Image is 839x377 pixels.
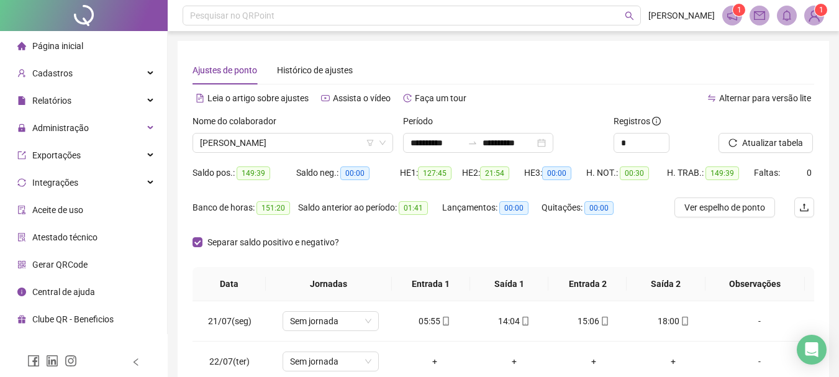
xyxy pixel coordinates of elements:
span: 1 [819,6,823,14]
span: left [132,358,140,366]
div: + [405,355,465,368]
span: 149:39 [237,166,270,180]
span: mobile [520,317,530,325]
span: Separar saldo positivo e negativo? [202,235,344,249]
div: 14:04 [484,314,544,328]
span: Sem jornada [290,352,371,371]
span: 00:30 [620,166,649,180]
span: youtube [321,94,330,102]
span: history [403,94,412,102]
span: reload [728,139,737,147]
th: Entrada 1 [392,267,470,301]
span: 149:39 [705,166,739,180]
sup: 1 [733,4,745,16]
button: Atualizar tabela [719,133,813,153]
span: facebook [27,355,40,367]
div: HE 1: [400,166,462,180]
span: Faça um tour [415,93,466,103]
span: Leia o artigo sobre ajustes [207,93,309,103]
span: lock [17,124,26,132]
span: 00:00 [340,166,370,180]
div: Saldo anterior ao período: [298,201,442,215]
div: H. NOT.: [586,166,667,180]
span: swap [707,94,716,102]
span: 0 [807,168,812,178]
span: 00:00 [499,201,528,215]
span: Faltas: [754,168,782,178]
div: Lançamentos: [442,201,542,215]
span: Ajustes de ponto [193,65,257,75]
span: gift [17,315,26,324]
div: 05:55 [405,314,465,328]
span: Atestado técnico [32,232,98,242]
span: bell [781,10,792,21]
span: Gerar QRCode [32,260,88,270]
span: export [17,151,26,160]
span: Exportações [32,150,81,160]
span: 21:54 [480,166,509,180]
span: 22/07(ter) [209,357,250,366]
span: down [379,139,386,147]
div: + [484,355,544,368]
span: search [625,11,634,20]
span: ALEX VOLFE BORGES [200,134,386,152]
span: Relatórios [32,96,71,106]
span: Clube QR - Beneficios [32,314,114,324]
span: mobile [440,317,450,325]
span: 00:00 [584,201,614,215]
span: [PERSON_NAME] [648,9,715,22]
span: notification [727,10,738,21]
span: Alternar para versão lite [719,93,811,103]
span: Administração [32,123,89,133]
span: Página inicial [32,41,83,51]
span: Ver espelho de ponto [684,201,765,214]
th: Data [193,267,266,301]
span: file [17,96,26,105]
div: Saldo pos.: [193,166,296,180]
span: mobile [599,317,609,325]
span: linkedin [46,355,58,367]
div: 15:06 [564,314,624,328]
button: Ver espelho de ponto [674,198,775,217]
span: file-text [196,94,204,102]
span: info-circle [652,117,661,125]
img: 94488 [805,6,823,25]
th: Entrada 2 [548,267,627,301]
span: 01:41 [399,201,428,215]
span: Histórico de ajustes [277,65,353,75]
span: Cadastros [32,68,73,78]
span: sync [17,178,26,187]
span: 1 [737,6,741,14]
span: home [17,42,26,50]
span: Integrações [32,178,78,188]
th: Saída 1 [470,267,548,301]
span: 21/07(seg) [208,316,252,326]
sup: Atualize o seu contato no menu Meus Dados [815,4,827,16]
span: instagram [65,355,77,367]
div: - [723,355,796,368]
div: + [564,355,624,368]
span: 127:45 [418,166,451,180]
th: Observações [705,267,805,301]
label: Período [403,114,441,128]
span: mobile [679,317,689,325]
span: Assista o vídeo [333,93,391,103]
span: Atualizar tabela [742,136,803,150]
span: swap-right [468,138,478,148]
span: to [468,138,478,148]
div: + [643,355,703,368]
label: Nome do colaborador [193,114,284,128]
div: - [723,314,796,328]
span: Registros [614,114,661,128]
div: HE 3: [524,166,586,180]
span: user-add [17,69,26,78]
div: H. TRAB.: [667,166,754,180]
div: Banco de horas: [193,201,298,215]
div: Saldo neg.: [296,166,400,180]
th: Jornadas [266,267,392,301]
span: filter [366,139,374,147]
th: Saída 2 [627,267,705,301]
div: HE 2: [462,166,524,180]
span: Sem jornada [290,312,371,330]
span: Aceite de uso [32,205,83,215]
